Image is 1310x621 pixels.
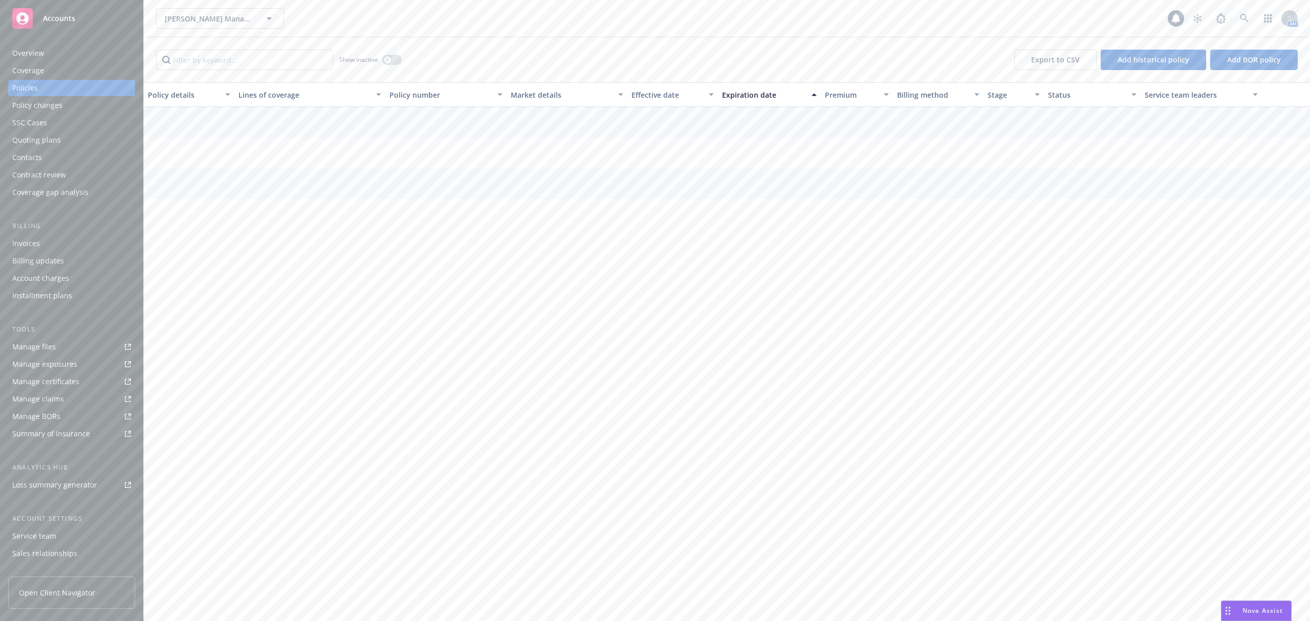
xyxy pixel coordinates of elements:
[12,287,72,304] div: Installment plans
[1258,8,1278,29] a: Switch app
[8,167,135,183] a: Contract review
[8,132,135,148] a: Quoting plans
[627,82,718,107] button: Effective date
[8,97,135,114] a: Policy changes
[8,545,135,562] a: Sales relationships
[8,373,135,390] a: Manage certificates
[12,115,47,131] div: SSC Cases
[12,373,79,390] div: Manage certificates
[8,391,135,407] a: Manage claims
[1187,8,1208,29] a: Stop snowing
[234,82,385,107] button: Lines of coverage
[718,82,821,107] button: Expiration date
[8,528,135,544] a: Service team
[165,13,253,24] span: [PERSON_NAME] Management Company
[12,45,44,61] div: Overview
[144,82,234,107] button: Policy details
[1101,50,1206,70] button: Add historical policy
[12,235,40,252] div: Invoices
[8,408,135,425] a: Manage BORs
[897,90,968,100] div: Billing method
[8,356,135,372] a: Manage exposures
[148,90,219,100] div: Policy details
[8,184,135,201] a: Coverage gap analysis
[8,477,135,493] a: Loss summary generator
[12,426,90,442] div: Summary of insurance
[1014,50,1097,70] button: Export to CSV
[12,270,69,286] div: Account charges
[12,563,71,579] div: Related accounts
[19,587,95,598] span: Open Client Navigator
[1141,82,1261,107] button: Service team leaders
[821,82,893,107] button: Premium
[12,132,61,148] div: Quoting plans
[1118,55,1189,64] span: Add historical policy
[8,324,135,335] div: Tools
[8,253,135,269] a: Billing updates
[8,339,135,355] a: Manage files
[1221,601,1234,620] div: Drag to move
[1221,601,1292,621] button: Nova Assist
[385,82,506,107] button: Policy number
[8,45,135,61] a: Overview
[8,462,135,473] div: Analytics hub
[12,80,38,96] div: Policies
[12,356,77,372] div: Manage exposures
[8,149,135,166] a: Contacts
[12,149,42,166] div: Contacts
[12,253,64,269] div: Billing updates
[156,8,284,29] button: [PERSON_NAME] Management Company
[156,50,333,70] input: Filter by keyword...
[1227,55,1281,64] span: Add BOR policy
[8,563,135,579] a: Related accounts
[1210,50,1298,70] button: Add BOR policy
[12,477,97,493] div: Loss summary generator
[8,426,135,442] a: Summary of insurance
[12,545,77,562] div: Sales relationships
[8,287,135,304] a: Installment plans
[988,90,1029,100] div: Stage
[12,391,64,407] div: Manage claims
[12,62,44,79] div: Coverage
[631,90,703,100] div: Effective date
[1234,8,1255,29] a: Search
[8,514,135,524] div: Account settings
[1211,8,1231,29] a: Report a Bug
[825,90,878,100] div: Premium
[8,115,135,131] a: SSC Cases
[389,90,491,100] div: Policy number
[8,270,135,286] a: Account charges
[12,167,66,183] div: Contract review
[1048,90,1125,100] div: Status
[1242,606,1283,615] span: Nova Assist
[12,339,56,355] div: Manage files
[893,82,984,107] button: Billing method
[12,528,56,544] div: Service team
[8,62,135,79] a: Coverage
[8,4,135,33] a: Accounts
[12,184,89,201] div: Coverage gap analysis
[12,97,62,114] div: Policy changes
[722,90,805,100] div: Expiration date
[507,82,627,107] button: Market details
[984,82,1044,107] button: Stage
[238,90,370,100] div: Lines of coverage
[1145,90,1246,100] div: Service team leaders
[8,80,135,96] a: Policies
[339,55,378,64] span: Show inactive
[1031,55,1080,64] span: Export to CSV
[511,90,612,100] div: Market details
[1044,82,1141,107] button: Status
[12,408,60,425] div: Manage BORs
[43,14,75,23] span: Accounts
[8,235,135,252] a: Invoices
[8,221,135,231] div: Billing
